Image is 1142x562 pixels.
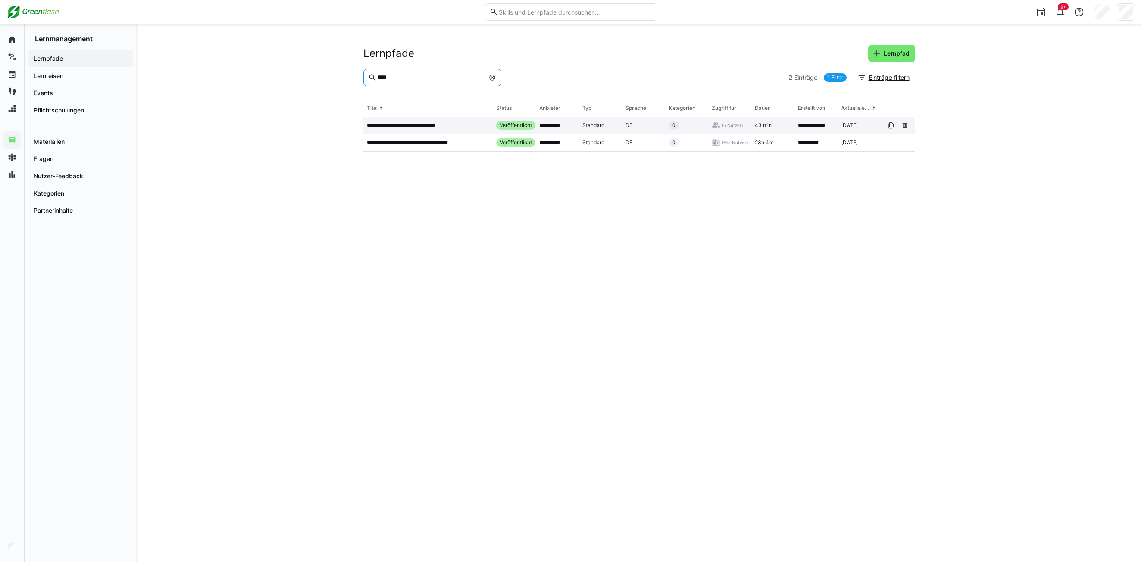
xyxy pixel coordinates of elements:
button: Einträge filtern [853,69,915,86]
span: (Alle Nutzer) [722,140,748,146]
span: 0 [672,122,676,129]
div: Anbieter [539,105,560,112]
a: 1 Filter [824,73,847,82]
span: Einträge [794,73,817,82]
span: 9+ [1061,4,1066,9]
h2: Lernpfade [363,47,414,60]
span: 0 [672,139,676,146]
span: DE [626,139,632,146]
span: 2 [788,73,792,82]
span: Standard [582,122,604,129]
div: Status [496,105,512,112]
div: Kategorien [669,105,695,112]
span: Veröffentlicht [500,122,532,129]
div: Dauer [755,105,770,112]
span: 23h 4m [755,139,773,146]
button: Lernpfad [868,45,915,62]
div: Titel [367,105,378,112]
div: Sprache [626,105,646,112]
div: Zugriff für [712,105,736,112]
span: (5 Nutzer) [722,122,743,128]
span: Veröffentlicht [500,139,532,146]
span: [DATE] [841,122,858,129]
span: 43 min [755,122,772,129]
span: Standard [582,139,604,146]
span: Einträge filtern [867,73,911,82]
span: Lernpfad [882,49,911,58]
span: DE [626,122,632,129]
div: Erstellt von [798,105,825,112]
div: Aktualisiert am [841,105,870,112]
div: Typ [582,105,591,112]
input: Skills und Lernpfade durchsuchen… [498,8,652,16]
span: [DATE] [841,139,858,146]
